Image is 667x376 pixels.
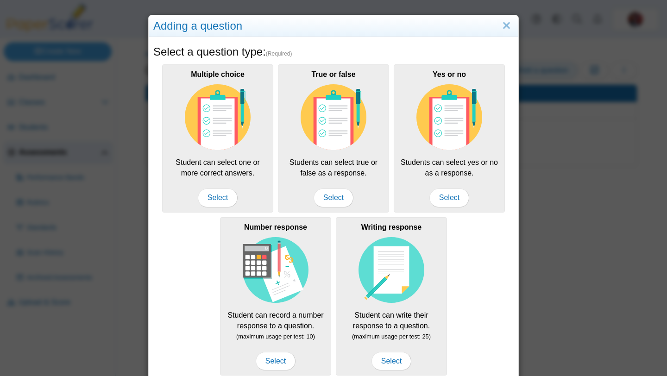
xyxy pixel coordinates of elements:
[153,44,514,60] h5: Select a question type:
[236,333,315,340] small: (maximum usage per test: 10)
[433,70,466,78] b: Yes or no
[191,70,245,78] b: Multiple choice
[336,217,447,376] div: Student can write their response to a question.
[301,84,366,150] img: item-type-multiple-choice.svg
[162,64,273,213] div: Student can select one or more correct answers.
[394,64,505,213] div: Students can select yes or no as a response.
[314,188,353,207] span: Select
[266,50,292,58] span: (Required)
[361,223,422,231] b: Writing response
[244,223,307,231] b: Number response
[278,64,389,213] div: Students can select true or false as a response.
[198,188,238,207] span: Select
[256,352,296,370] span: Select
[149,15,518,37] div: Adding a question
[352,333,431,340] small: (maximum usage per test: 25)
[243,237,308,303] img: item-type-number-response.svg
[359,237,424,303] img: item-type-writing-response.svg
[220,217,331,376] div: Student can record a number response to a question.
[185,84,251,150] img: item-type-multiple-choice.svg
[429,188,469,207] span: Select
[416,84,482,150] img: item-type-multiple-choice.svg
[311,70,355,78] b: True or false
[499,18,514,34] a: Close
[371,352,411,370] span: Select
